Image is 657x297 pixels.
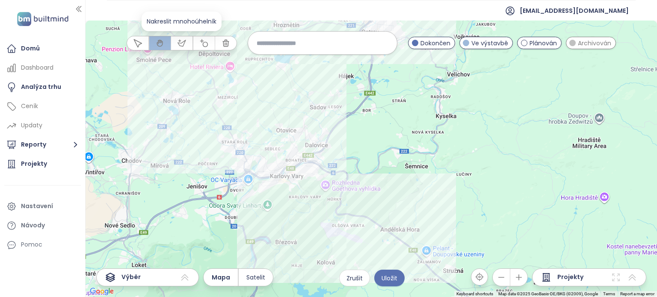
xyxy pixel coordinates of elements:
[21,62,53,73] div: Dashboard
[239,269,273,286] button: Satelit
[420,38,450,48] span: Dokončen
[374,270,405,286] button: Uložit
[498,291,598,296] span: Map data ©2025 GeoBasis-DE/BKG (©2009), Google
[121,272,141,282] span: Výběr
[4,236,81,253] div: Pomoc
[578,38,611,48] span: Archivován
[382,273,397,283] span: Uložit
[21,120,42,131] div: Updaty
[456,291,493,297] button: Keyboard shortcuts
[4,40,81,57] a: Domů
[4,156,81,173] a: Projekty
[530,38,557,48] span: Plánován
[339,270,370,286] button: Zrušit
[15,10,71,28] img: logo
[21,82,61,92] div: Analýza trhu
[212,273,230,282] span: Mapa
[88,286,116,297] a: Open this area in Google Maps (opens a new window)
[21,43,40,54] div: Domů
[21,220,45,231] div: Návody
[4,117,81,134] a: Updaty
[21,239,42,250] div: Pomoc
[557,272,583,282] span: Projekty
[603,291,615,296] a: Terms (opens in new tab)
[204,269,238,286] button: Mapa
[88,286,116,297] img: Google
[21,101,38,112] div: Ceník
[21,201,53,212] div: Nastavení
[4,98,81,115] a: Ceník
[21,159,47,169] div: Projekty
[346,273,363,283] span: Zrušit
[4,198,81,215] a: Nastavení
[4,59,81,76] a: Dashboard
[620,291,654,296] a: Report a map error
[147,17,216,26] div: Nakreslit mnohoúhelník
[4,79,81,96] a: Analýza trhu
[520,0,629,21] span: [EMAIL_ADDRESS][DOMAIN_NAME]
[4,136,81,153] button: Reporty
[246,273,265,282] span: Satelit
[471,38,508,48] span: Ve výstavbě
[4,217,81,234] a: Návody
